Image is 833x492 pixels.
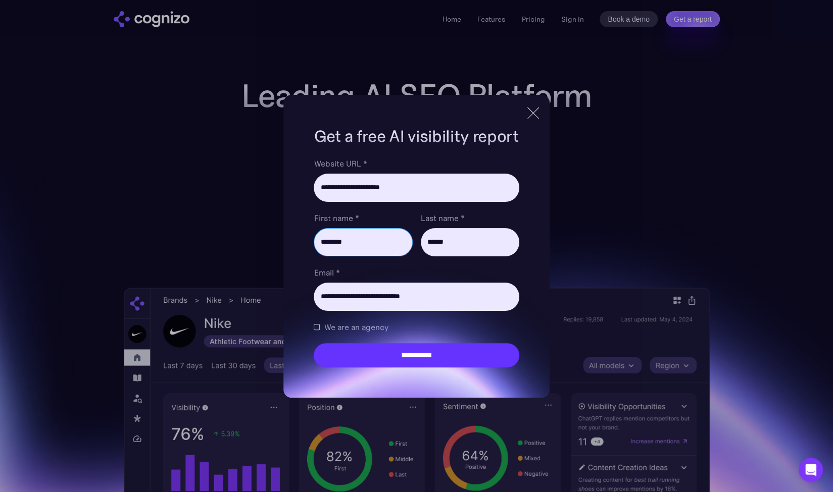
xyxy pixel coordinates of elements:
div: Open Intercom Messenger [799,458,823,482]
label: Website URL * [314,157,519,170]
form: Brand Report Form [314,157,519,367]
label: Last name * [421,212,519,224]
label: First name * [314,212,412,224]
label: Email * [314,266,519,279]
h1: Get a free AI visibility report [314,125,519,147]
span: We are an agency [324,321,388,333]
